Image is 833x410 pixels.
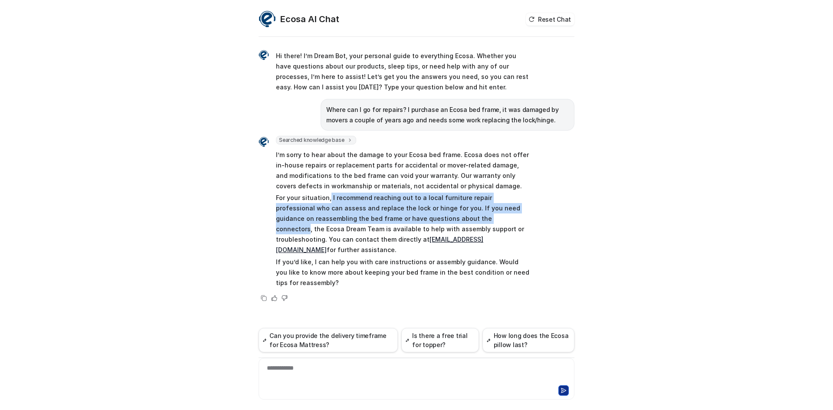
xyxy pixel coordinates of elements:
button: Reset Chat [526,13,574,26]
p: I’m sorry to hear about the damage to your Ecosa bed frame. Ecosa does not offer in-house repairs... [276,150,530,191]
img: Widget [259,10,276,28]
p: If you’d like, I can help you with care instructions or assembly guidance. Would you like to know... [276,257,530,288]
img: Widget [259,50,269,60]
button: Can you provide the delivery timeframe for Ecosa Mattress? [259,328,398,352]
h2: Ecosa AI Chat [280,13,339,25]
p: For your situation, I recommend reaching out to a local furniture repair professional who can ass... [276,193,530,255]
p: Hi there! I’m Dream Bot, your personal guide to everything Ecosa. Whether you have questions abou... [276,51,530,92]
p: Where can I go for repairs? I purchase an Ecosa bed frame, it was damaged by movers a couple of y... [326,105,569,125]
img: Widget [259,137,269,147]
span: Searched knowledge base [276,136,356,144]
button: Is there a free trial for topper? [401,328,479,352]
button: How long does the Ecosa pillow last? [482,328,574,352]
